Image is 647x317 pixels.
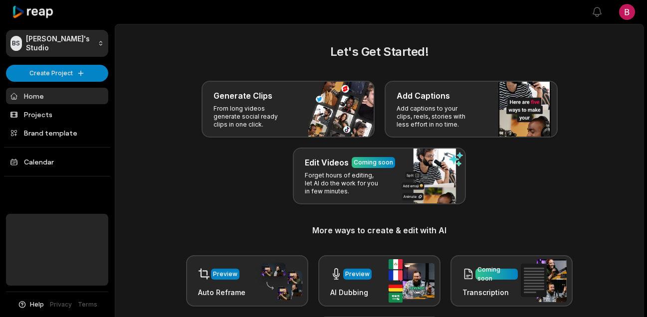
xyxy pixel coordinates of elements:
img: transcription.png [521,259,567,302]
h3: AI Dubbing [330,287,372,298]
div: Coming soon [477,265,516,283]
h3: Auto Reframe [198,287,245,298]
p: Forget hours of editing, let AI do the work for you in few minutes. [305,171,382,195]
div: Coming soon [354,158,393,167]
a: Brand template [6,125,108,141]
h3: Edit Videos [305,157,349,168]
button: Create Project [6,65,108,82]
a: Home [6,88,108,104]
h3: More ways to create & edit with AI [127,224,632,236]
div: Preview [213,270,237,279]
img: ai_dubbing.png [389,259,434,303]
p: Add captions to your clips, reels, stories with less effort in no time. [397,105,474,129]
h3: Generate Clips [214,90,272,102]
img: auto_reframe.png [256,262,302,301]
span: Help [30,300,44,309]
div: BS [10,36,22,51]
a: Projects [6,106,108,123]
p: [PERSON_NAME]'s Studio [26,34,94,52]
p: From long videos generate social ready clips in one click. [214,105,291,129]
h3: Add Captions [397,90,450,102]
a: Terms [78,300,97,309]
h2: Let's Get Started! [127,43,632,61]
button: Help [17,300,44,309]
div: Preview [345,270,370,279]
a: Privacy [50,300,72,309]
a: Calendar [6,154,108,170]
h3: Transcription [462,287,518,298]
